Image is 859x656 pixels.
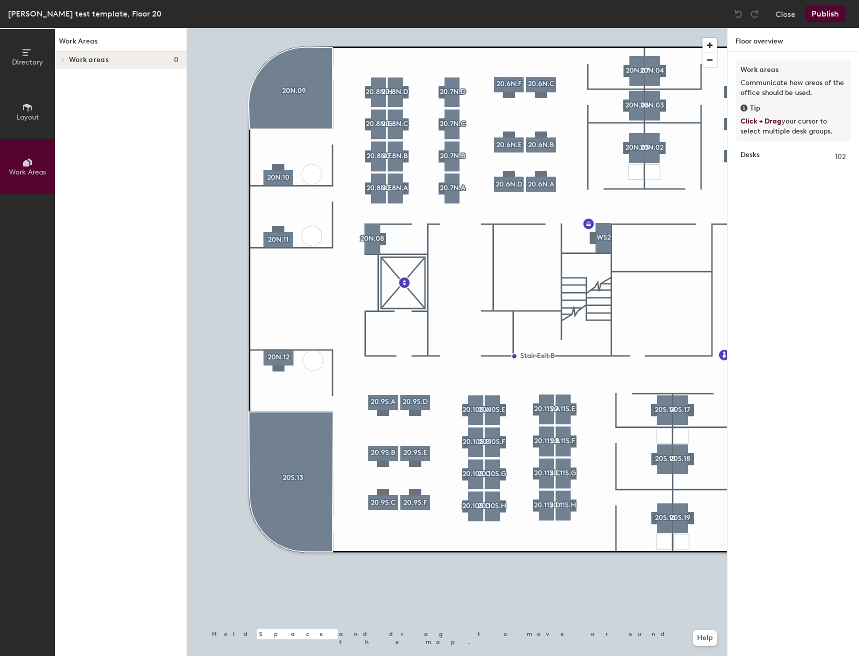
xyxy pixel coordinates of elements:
[727,28,859,51] h1: Floor overview
[740,117,781,125] span: Click + Drag
[835,151,846,162] span: 102
[740,116,846,136] p: your cursor to select multiple desk groups.
[740,64,846,75] h3: Work areas
[740,78,846,98] p: Communicate how areas of the office should be used.
[9,168,46,176] span: Work Areas
[733,9,743,19] img: Undo
[740,103,846,114] div: Tip
[740,151,759,162] strong: Desks
[775,6,795,22] button: Close
[12,58,43,66] span: Directory
[8,7,161,20] div: [PERSON_NAME] test template, Floor 20
[55,36,186,51] h1: Work Areas
[16,113,39,121] span: Layout
[805,6,845,22] button: Publish
[749,9,759,19] img: Redo
[693,630,717,646] button: Help
[174,56,178,64] span: 0
[69,56,108,64] span: Work areas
